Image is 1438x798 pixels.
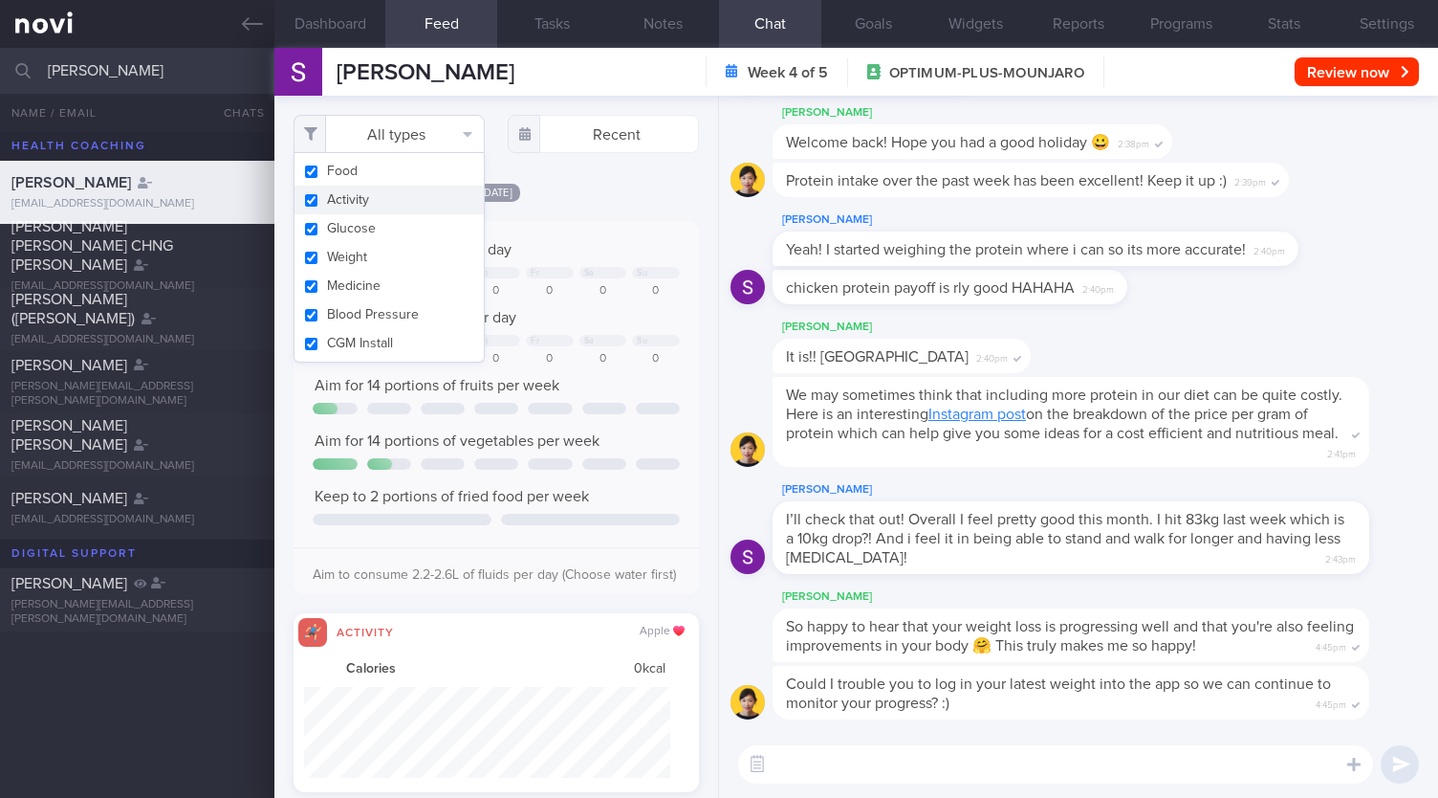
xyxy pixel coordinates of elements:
span: Could I trouble you to log in your latest weight into the app so we can continue to monitor your ... [786,676,1331,711]
span: OPTIMUM-PLUS-MOUNJARO [889,64,1084,83]
button: Glucose [294,214,484,243]
div: [PERSON_NAME] [773,209,1356,232]
span: [PERSON_NAME] [11,576,127,591]
span: 2:40pm [1253,240,1285,258]
div: [PERSON_NAME] [773,316,1088,339]
span: Aim for 14 portions of fruits per week [315,378,559,393]
span: Aim to consume 2.2-2.6L of fluids per day (Choose water first) [313,568,676,582]
div: Sa [584,336,595,346]
strong: Calories [346,661,396,678]
div: Activity [327,623,403,639]
span: We may sometimes think that including more protein in our diet can be quite costly. Here is an in... [786,388,1342,441]
span: 0 kcal [634,661,665,678]
div: 0 [526,284,574,299]
button: Blood Pressure [294,300,484,329]
span: [DATE] [472,184,520,202]
span: [PERSON_NAME] ([PERSON_NAME]) [11,292,135,326]
div: Fr [531,268,539,278]
span: It is!! [GEOGRAPHIC_DATA] [786,349,969,365]
div: Fr [531,336,539,346]
div: [PERSON_NAME] [773,478,1427,501]
a: Instagram post [928,407,1026,422]
span: Welcome back! Hope you had a good holiday 😀 [786,135,1110,150]
div: 0 [632,352,680,366]
span: I’ll check that out! Overall I feel pretty good this month. I hit 83kg last week which is a 10kg ... [786,512,1344,565]
div: 0 [632,284,680,299]
span: 4:45pm [1316,636,1346,654]
button: Review now [1295,57,1419,86]
div: [PERSON_NAME] [773,586,1427,609]
span: 2:43pm [1325,548,1356,566]
span: 2:39pm [1234,171,1266,189]
strong: Week 4 of 5 [748,63,828,82]
button: Food [294,157,484,186]
button: Weight [294,243,484,272]
span: [PERSON_NAME] [11,175,131,190]
span: Yeah! I started weighing the protein where i can so its more accurate! [786,242,1246,257]
span: So happy to hear that your weight loss is progressing well and that you're also feeling improveme... [786,619,1354,654]
span: chicken protein payoff is rly good HAHAHA [786,280,1075,296]
div: 0 [472,352,520,366]
div: [PERSON_NAME][EMAIL_ADDRESS][PERSON_NAME][DOMAIN_NAME] [11,598,263,627]
span: 2:40pm [976,347,1008,366]
span: 2:40pm [1082,278,1114,297]
span: [PERSON_NAME] [PERSON_NAME] [11,418,127,453]
div: 0 [526,352,574,366]
button: All types [294,115,485,153]
button: Activity [294,186,484,214]
div: [EMAIL_ADDRESS][DOMAIN_NAME] [11,197,263,211]
button: CGM Install [294,329,484,358]
button: Medicine [294,272,484,300]
div: [EMAIL_ADDRESS][DOMAIN_NAME] [11,333,263,347]
div: 0 [472,284,520,299]
div: Su [637,336,647,346]
div: [EMAIL_ADDRESS][DOMAIN_NAME] [11,459,263,474]
div: 0 [579,352,627,366]
div: [PERSON_NAME][EMAIL_ADDRESS][PERSON_NAME][DOMAIN_NAME] [11,380,263,409]
span: 2:38pm [1118,133,1149,151]
span: 2:41pm [1327,443,1356,461]
div: Sa [584,268,595,278]
div: [EMAIL_ADDRESS][DOMAIN_NAME] [11,513,263,527]
span: [PERSON_NAME] [337,61,514,84]
div: [PERSON_NAME] [773,101,1230,124]
span: Keep to 2 portions of fried food per week [315,489,589,504]
span: [PERSON_NAME] [11,358,127,373]
span: Protein intake over the past week has been excellent! Keep it up :) [786,173,1227,188]
span: Aim for 14 portions of vegetables per week [315,433,599,449]
span: [PERSON_NAME] [PERSON_NAME] CHNG [PERSON_NAME] [11,219,173,273]
span: 4:45pm [1316,694,1346,712]
span: [PERSON_NAME] [11,491,127,506]
div: 0 [579,284,627,299]
div: Apple [640,625,685,639]
div: Su [637,268,647,278]
button: Chats [198,94,274,132]
div: [EMAIL_ADDRESS][DOMAIN_NAME] [11,279,263,294]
